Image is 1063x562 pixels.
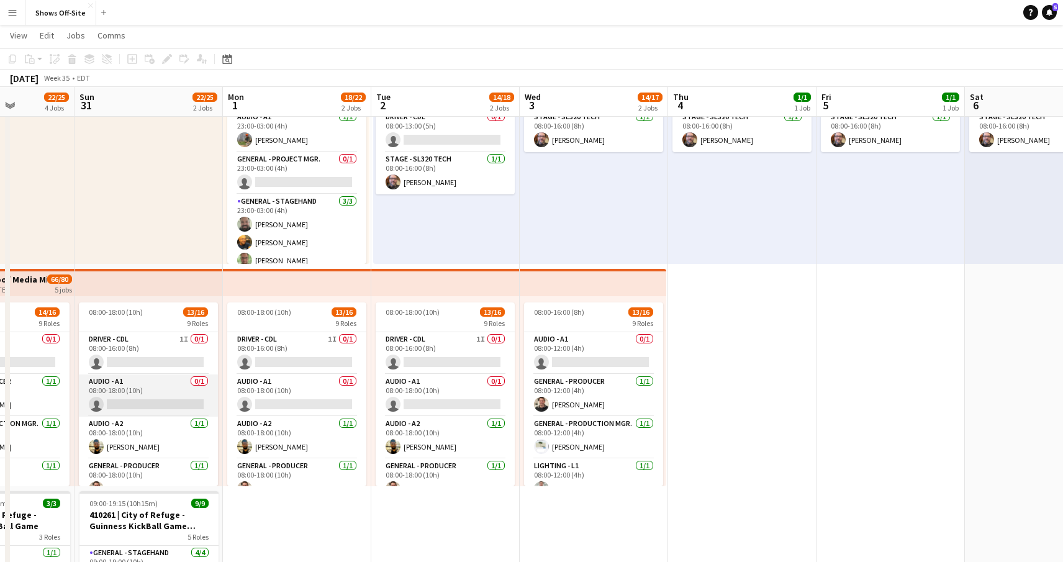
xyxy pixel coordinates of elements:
div: 1 Job [943,103,959,112]
app-card-role: General - Producer1/108:00-18:00 (10h)[PERSON_NAME] [227,459,366,501]
span: 9 Roles [335,319,356,328]
span: 9 Roles [484,319,505,328]
div: 4 Jobs [45,103,68,112]
span: 3 Roles [39,532,60,542]
span: Thu [673,91,689,102]
span: 09:00-19:15 (10h15m) [89,499,158,508]
app-card-role: Stage - SL320 Tech1/108:00-16:00 (8h)[PERSON_NAME] [821,110,960,152]
app-card-role: Audio - A21/108:00-18:00 (10h)[PERSON_NAME] [376,417,515,459]
span: 08:00-18:00 (10h) [386,307,440,317]
span: 5 [1052,3,1058,11]
div: [DATE] [10,72,38,84]
span: Sun [79,91,94,102]
app-card-role: Driver - CDL0/108:00-13:00 (5h) [376,110,515,152]
span: Fri [821,91,831,102]
span: 31 [78,98,94,112]
span: Sat [970,91,984,102]
span: 3 [523,98,541,112]
span: 9 Roles [38,319,60,328]
span: 9 Roles [632,319,653,328]
a: Jobs [61,27,90,43]
app-card-role: Driver - CDL1I0/108:00-16:00 (8h) [376,332,515,374]
span: 08:00-16:00 (8h) [534,307,584,317]
div: 2 Jobs [490,103,513,112]
span: 9 Roles [187,319,208,328]
app-card-role: General - Producer1/108:00-18:00 (10h)[PERSON_NAME] [79,459,218,501]
app-card-role: Audio - A10/108:00-18:00 (10h) [376,374,515,417]
div: EDT [77,73,90,83]
app-job-card: 08:00-18:00 (10h)13/169 RolesDriver - CDL1I0/108:00-16:00 (8h) Audio - A10/108:00-18:00 (10h) Aud... [79,302,218,486]
span: 14/17 [638,93,663,102]
span: 5 [820,98,831,112]
span: 1/1 [794,93,811,102]
div: 2 Jobs [193,103,217,112]
div: 5 jobs [55,284,72,294]
app-job-card: 08:00-16:00 (8h)1/22 RolesDriver - CDL0/108:00-13:00 (5h) Stage - SL320 Tech1/108:00-16:00 (8h)[P... [376,80,515,194]
span: Week 35 [41,73,72,83]
span: 1/1 [942,93,959,102]
span: Edit [40,30,54,41]
app-card-role: Audio - A21/108:00-18:00 (10h)[PERSON_NAME] [79,417,218,459]
app-card-role: Audio - A10/108:00-18:00 (10h) [227,374,366,417]
app-card-role: Driver - CDL1I0/108:00-16:00 (8h) [79,332,218,374]
app-job-card: 23:00-03:00 (4h) (Tue)5/6 [GEOGRAPHIC_DATA]4 RolesAudio - A11/123:00-03:00 (4h)[PERSON_NAME]Gener... [227,80,366,264]
app-card-role: Audio - A10/108:00-12:00 (4h) [524,332,663,374]
app-card-role: General - Project Mgr.0/123:00-03:00 (4h) [227,152,366,194]
app-card-role: Lighting - L11/108:00-12:00 (4h)[PERSON_NAME] [524,459,663,501]
span: 13/16 [183,307,208,317]
span: Comms [97,30,125,41]
app-card-role: Stage - SL320 Tech1/108:00-16:00 (8h)[PERSON_NAME] [672,110,812,152]
a: Comms [93,27,130,43]
app-card-role: Audio - A10/108:00-18:00 (10h) [79,374,218,417]
app-card-role: Driver - CDL1I0/108:00-16:00 (8h) [227,332,366,374]
span: 9/9 [191,499,209,508]
span: 4 [671,98,689,112]
app-card-role: General - Production Mgr.1/108:00-12:00 (4h)[PERSON_NAME] [524,417,663,459]
app-job-card: 08:00-18:00 (10h)13/169 RolesDriver - CDL1I0/108:00-16:00 (8h) Audio - A10/108:00-18:00 (10h) Aud... [376,302,515,486]
a: 5 [1042,5,1057,20]
app-card-role: Audio - A21/108:00-18:00 (10h)[PERSON_NAME] [227,417,366,459]
span: 08:00-18:00 (10h) [237,307,291,317]
app-job-card: 08:00-16:00 (8h)13/169 RolesAudio - A10/108:00-12:00 (4h) General - Producer1/108:00-12:00 (4h)[P... [524,302,663,486]
span: 14/16 [35,307,60,317]
span: 2 [374,98,391,112]
div: 1 Job [794,103,810,112]
span: 13/16 [628,307,653,317]
button: Shows Off-Site [25,1,96,25]
app-card-role: General - Producer1/108:00-18:00 (10h)[PERSON_NAME] [376,459,515,501]
app-card-role: Stage - SL320 Tech1/108:00-16:00 (8h)[PERSON_NAME] [376,152,515,194]
span: Wed [525,91,541,102]
span: Mon [228,91,244,102]
a: Edit [35,27,59,43]
span: Jobs [66,30,85,41]
app-job-card: 08:00-18:00 (10h)13/169 RolesDriver - CDL1I0/108:00-16:00 (8h) Audio - A10/108:00-18:00 (10h) Aud... [227,302,366,486]
span: 3/3 [43,499,60,508]
span: 08:00-18:00 (10h) [89,307,143,317]
div: 2 Jobs [342,103,365,112]
app-card-role: General - Producer1/108:00-12:00 (4h)[PERSON_NAME] [524,374,663,417]
span: 13/16 [480,307,505,317]
span: Tue [376,91,391,102]
h3: 410261 | City of Refuge - Guinness KickBall Game Load Out [79,509,219,532]
span: 22/25 [192,93,217,102]
app-card-role: Audio - A11/123:00-03:00 (4h)[PERSON_NAME] [227,110,366,152]
span: 14/18 [489,93,514,102]
a: View [5,27,32,43]
span: 66/80 [47,274,72,284]
span: 13/16 [332,307,356,317]
span: 5 Roles [188,532,209,542]
span: View [10,30,27,41]
app-card-role: Stage - SL320 Tech1/108:00-16:00 (8h)[PERSON_NAME] [524,110,663,152]
span: 6 [968,98,984,112]
span: 22/25 [44,93,69,102]
app-card-role: General - Stagehand3/323:00-03:00 (4h)[PERSON_NAME][PERSON_NAME][PERSON_NAME] [227,194,366,273]
span: 1 [226,98,244,112]
div: 2 Jobs [638,103,662,112]
span: 18/22 [341,93,366,102]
